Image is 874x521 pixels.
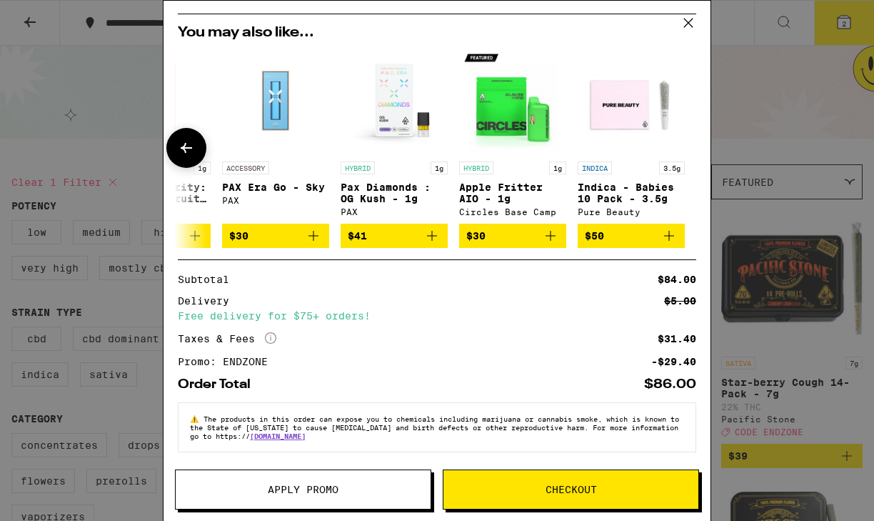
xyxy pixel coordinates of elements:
div: $84.00 [658,274,696,284]
p: HYBRID [341,162,375,174]
p: PAX Era Go - Sky [222,182,329,193]
span: $30 [229,230,248,242]
button: Apply Promo [175,470,431,510]
div: Pure Beauty [578,207,685,217]
span: $50 [585,230,604,242]
p: HYBRID [459,162,493,174]
a: [DOMAIN_NAME] [250,432,306,440]
button: Add to bag [459,224,566,248]
span: $30 [466,230,486,242]
img: Circles Base Camp - Apple Fritter AIO - 1g [459,47,566,154]
a: Open page for Indica - Babies 10 Pack - 3.5g from Pure Beauty [578,47,685,224]
p: 1g [194,162,211,174]
p: 1g [549,162,566,174]
div: Free delivery for $75+ orders! [178,311,696,321]
div: PAX [222,196,329,205]
a: Open page for Apple Fritter AIO - 1g from Circles Base Camp [459,47,566,224]
p: 3.5g [659,162,685,174]
p: Pax Diamonds : OG Kush - 1g [341,182,448,204]
button: Add to bag [578,224,685,248]
button: Add to bag [341,224,448,248]
p: Indica - Babies 10 Pack - 3.5g [578,182,685,204]
a: Open page for Pax Diamonds : OG Kush - 1g from PAX [341,47,448,224]
p: 1g [431,162,448,174]
p: Apple Fritter AIO - 1g [459,182,566,204]
span: Apply Promo [268,485,338,495]
span: Checkout [546,485,597,495]
p: INDICA [578,162,612,174]
span: ⚠️ [190,415,204,423]
button: Add to bag [222,224,329,248]
div: $86.00 [644,378,696,391]
div: PAX [341,207,448,217]
span: Hi. Need any help? [9,10,103,21]
span: The products in this order can expose you to chemicals including marijuana or cannabis smoke, whi... [190,415,679,440]
img: PAX - PAX Era Go - Sky [222,47,329,154]
div: Subtotal [178,274,239,284]
div: Delivery [178,296,239,306]
p: ACCESSORY [222,162,269,174]
div: $5.00 [664,296,696,306]
div: -$29.40 [651,357,696,367]
div: Promo: ENDZONE [178,357,278,367]
img: PAX - Pax Diamonds : OG Kush - 1g [341,47,448,154]
div: Order Total [178,378,261,391]
div: Circles Base Camp [459,207,566,217]
img: Pure Beauty - Indica - Babies 10 Pack - 3.5g [578,47,685,154]
div: Taxes & Fees [178,332,276,345]
a: Open page for PAX Era Go - Sky from PAX [222,47,329,224]
button: Checkout [443,470,699,510]
h2: You may also like... [178,26,696,40]
div: $31.40 [658,334,696,344]
span: $41 [348,230,367,242]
